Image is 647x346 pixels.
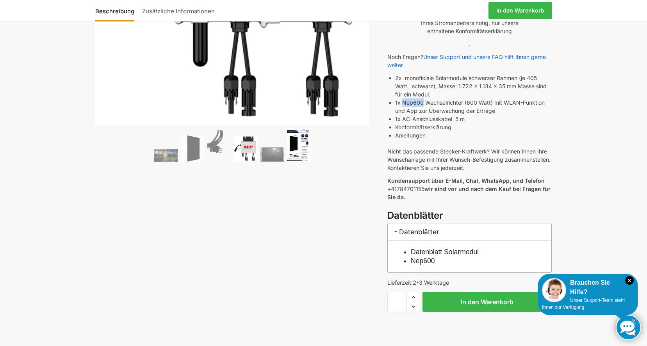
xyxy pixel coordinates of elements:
[387,185,551,200] strong: wir sind vor und nach dem Kauf bei Fragen für Sie da.
[207,130,231,162] img: Anschlusskabel-3meter_schweizer-stecker
[387,279,449,286] span: Lieferzeit:
[387,54,546,68] a: Unser Support und unsere FAQ hilft Ihnen gerne weiter
[95,1,138,20] a: Beschreibung
[542,298,625,310] span: Unser Support-Team steht Ihnen zur Verfügung
[395,123,552,131] li: Konformitätserklärung
[387,40,552,48] p: .
[542,278,566,302] img: Customer service
[407,292,420,302] span: Increase quantity
[387,223,552,241] h3: Datenblätter
[287,128,310,162] img: Balkonkraftwerk 600/810 Watt Fullblack – Bild 6
[395,131,552,139] li: Anleitungen
[395,74,552,98] li: 2x monoficiale Solarmodule schwarzer Rahmen (je 405 Watt, schwarz), Masse: 1.722 x 1.134 x 35 mm ...
[395,98,552,115] li: 1x Nep600 Wechselrichter (600 Watt) mit WLAN-Funktion und App zur Überwachung der Erträge
[181,135,204,162] img: TommaTech Vorderseite
[625,276,634,285] i: Schließen
[488,2,552,19] a: In den Warenkorb
[407,301,420,312] span: Reduce quantity
[387,177,545,192] strong: Kundensupport über E-Mail, Chat, WhatsApp, und Telefon +
[138,1,219,20] a: Zusätzliche Informationen
[387,53,552,69] p: Noch Fragen?
[411,248,479,256] a: Datenblatt Solarmodul
[422,292,552,312] button: In den Warenkorb
[387,177,552,201] p: 41784701155
[387,209,552,223] h3: Datenblätter
[411,257,435,265] a: Nep600
[395,115,552,123] li: 1x AC-Anschlusskabel 5 m
[387,147,552,172] p: Nicht das passende Stecker-Kraftwerk? Wir können Ihnen Ihre Wunschanlage mit Ihrer Wunsch-Befesti...
[387,292,407,312] input: Produktmenge
[542,278,634,297] div: Brauchen Sie Hilfe?
[260,147,284,162] img: Balkonkraftwerk 600/810 Watt Fullblack – Bild 5
[234,136,257,162] img: NEP 800 Drosselbar auf 600 Watt
[154,149,178,162] img: 2 Balkonkraftwerke
[413,279,449,286] span: 2-3 Werktage
[386,317,553,339] iframe: Sicherer Rahmen für schnelle Bezahlvorgänge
